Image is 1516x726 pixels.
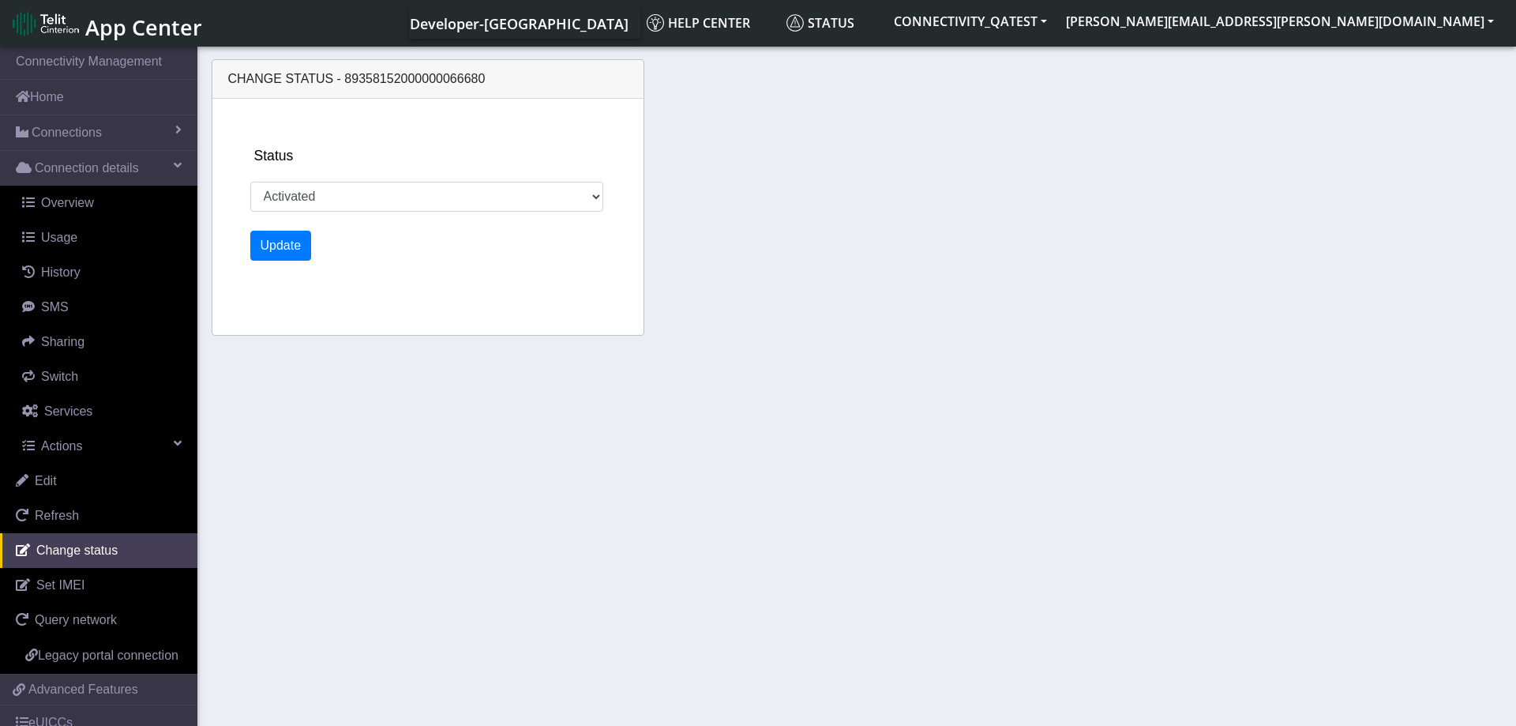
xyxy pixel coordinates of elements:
button: CONNECTIVITY_QATEST [884,7,1056,36]
a: Services [6,394,197,429]
span: Connection details [35,159,139,178]
a: App Center [13,6,200,40]
span: Query network [35,613,117,626]
img: knowledge.svg [647,14,664,32]
img: status.svg [786,14,804,32]
span: Overview [41,196,94,209]
span: Change status - 89358152000000066680 [228,72,486,85]
a: History [6,255,197,290]
span: Actions [41,439,82,453]
span: Sharing [41,335,84,348]
span: Status [786,14,854,32]
span: Help center [647,14,750,32]
a: Usage [6,220,197,255]
span: SMS [41,300,69,314]
label: Status [254,145,294,166]
span: Advanced Features [28,680,138,699]
img: logo-telit-cinterion-gw-new.png [13,11,79,36]
a: Your current platform instance [409,7,628,39]
a: SMS [6,290,197,325]
a: Overview [6,186,197,220]
button: [PERSON_NAME][EMAIL_ADDRESS][PERSON_NAME][DOMAIN_NAME] [1056,7,1503,36]
span: Developer-[GEOGRAPHIC_DATA] [410,14,629,33]
span: Refresh [35,509,79,522]
span: History [41,265,81,279]
span: Set IMEI [36,578,84,592]
span: Services [44,404,92,418]
span: Legacy portal connection [38,649,178,662]
span: Switch [41,370,78,383]
span: Change status [36,544,118,557]
a: Status [780,7,884,39]
span: App Center [85,13,202,42]
a: Actions [6,429,197,464]
span: Connections [32,123,102,142]
a: Help center [640,7,780,39]
button: Update [250,231,312,261]
span: Edit [35,474,57,487]
a: Switch [6,359,197,394]
span: Usage [41,231,77,244]
a: Sharing [6,325,197,359]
